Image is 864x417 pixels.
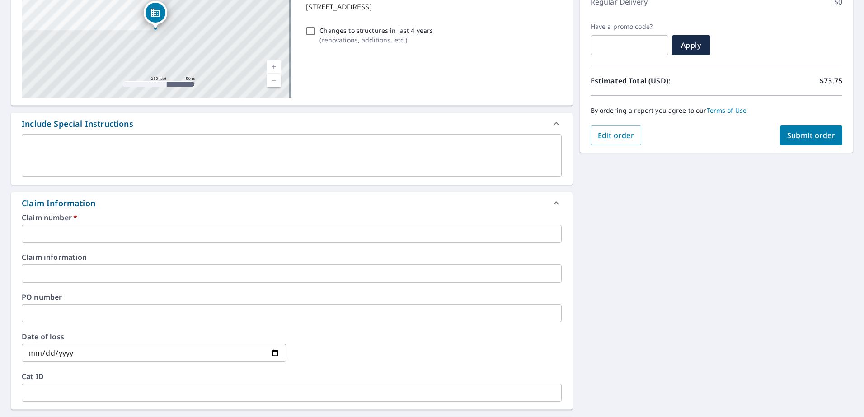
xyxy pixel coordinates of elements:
[672,35,710,55] button: Apply
[22,118,133,130] div: Include Special Instructions
[787,130,836,140] span: Submit order
[598,130,634,140] span: Edit order
[267,60,281,74] a: Current Level 17, Zoom In
[306,1,558,12] p: [STREET_ADDRESS]
[22,333,286,340] label: Date of loss
[22,214,562,221] label: Claim number
[591,23,668,31] label: Have a promo code?
[707,106,747,115] a: Terms of Use
[820,75,842,86] p: $73.75
[22,373,562,380] label: Cat ID
[319,35,433,45] p: ( renovations, additions, etc. )
[591,75,717,86] p: Estimated Total (USD):
[591,125,642,145] button: Edit order
[11,192,573,214] div: Claim Information
[780,125,843,145] button: Submit order
[591,107,842,115] p: By ordering a report you agree to our
[11,113,573,134] div: Include Special Instructions
[22,254,562,261] label: Claim information
[144,1,167,29] div: Dropped pin, building 1, Commercial property, 123 Stem Loop Kingston, ID 83839
[22,197,95,209] div: Claim Information
[679,40,703,50] span: Apply
[267,74,281,87] a: Current Level 17, Zoom Out
[319,26,433,35] p: Changes to structures in last 4 years
[22,293,562,301] label: PO number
